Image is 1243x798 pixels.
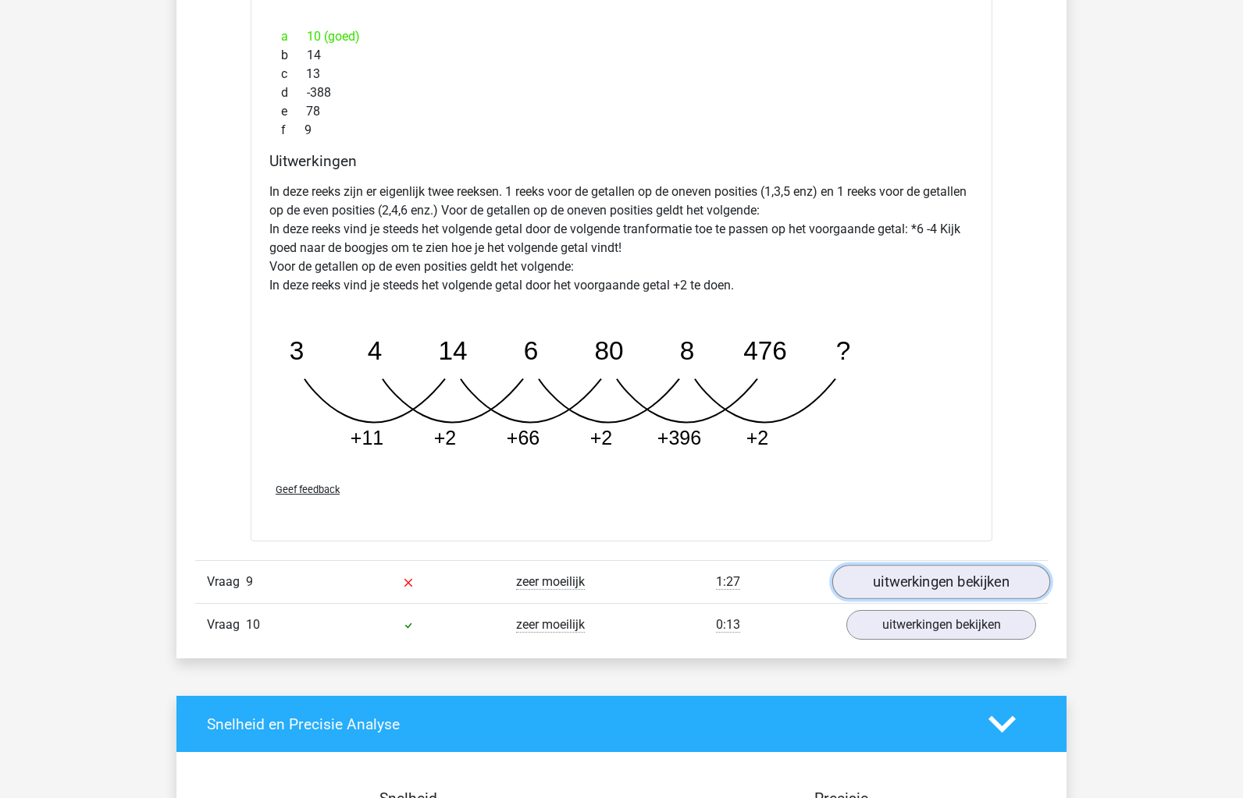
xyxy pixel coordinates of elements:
[207,715,965,733] h4: Snelheid en Precisie Analyse
[269,152,974,170] h4: Uitwerkingen
[281,121,305,140] span: f
[716,617,740,633] span: 0:13
[281,27,307,46] span: a
[290,336,305,365] tspan: 3
[207,573,246,591] span: Vraag
[207,615,246,634] span: Vraag
[368,336,383,365] tspan: 4
[281,46,307,65] span: b
[281,83,307,102] span: d
[832,565,1050,599] a: uitwerkingen bekijken
[590,427,613,449] tspan: +2
[524,336,539,365] tspan: 6
[516,617,585,633] span: zeer moeilijk
[594,336,623,365] tspan: 80
[269,83,974,102] div: -388
[657,427,701,449] tspan: +396
[269,27,974,46] div: 10 (goed)
[438,336,467,365] tspan: 14
[281,65,306,83] span: c
[351,427,383,449] tspan: +11
[276,484,340,495] span: Geef feedback
[281,102,306,121] span: e
[836,336,851,365] tspan: ?
[246,574,253,589] span: 9
[516,574,585,590] span: zeer moeilijk
[846,610,1036,640] a: uitwerkingen bekijken
[269,121,974,140] div: 9
[680,336,695,365] tspan: 8
[746,427,769,449] tspan: +2
[269,65,974,83] div: 13
[269,183,974,295] p: In deze reeks zijn er eigenlijk twee reeksen. 1 reeks voor de getallen op de oneven posities (1,3...
[716,574,740,590] span: 1:27
[434,427,457,449] tspan: +2
[743,336,787,365] tspan: 476
[246,617,260,632] span: 10
[507,427,540,449] tspan: +66
[269,46,974,65] div: 14
[269,102,974,121] div: 78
